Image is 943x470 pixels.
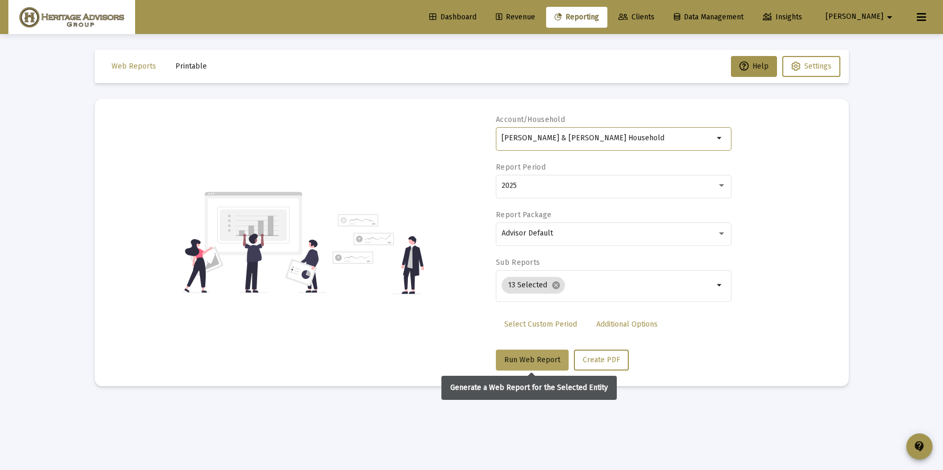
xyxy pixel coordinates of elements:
a: Clients [610,7,663,28]
mat-chip: 13 Selected [502,277,565,294]
span: Reporting [554,13,599,21]
mat-icon: arrow_drop_down [714,279,726,292]
mat-icon: arrow_drop_down [714,132,726,144]
label: Sub Reports [496,258,540,267]
mat-icon: cancel [551,281,561,290]
span: 2025 [502,181,517,190]
a: Dashboard [421,7,485,28]
label: Report Package [496,210,551,219]
input: Search or select an account or household [502,134,714,142]
a: Reporting [546,7,607,28]
mat-icon: arrow_drop_down [883,7,896,28]
a: Insights [755,7,811,28]
button: Printable [167,56,215,77]
img: Dashboard [16,7,127,28]
button: Run Web Report [496,350,569,371]
button: Create PDF [574,350,629,371]
button: Help [731,56,777,77]
button: Web Reports [103,56,164,77]
span: Run Web Report [504,355,560,364]
button: [PERSON_NAME] [813,6,908,27]
label: Report Period [496,163,546,172]
span: Revenue [496,13,535,21]
span: [PERSON_NAME] [826,13,883,21]
span: Insights [763,13,802,21]
span: Data Management [674,13,744,21]
span: Help [739,62,769,71]
span: Clients [618,13,654,21]
span: Create PDF [583,355,620,364]
span: Additional Options [596,320,658,329]
span: Advisor Default [502,229,553,238]
a: Data Management [665,7,752,28]
span: Select Custom Period [504,320,577,329]
mat-icon: contact_support [913,440,926,453]
button: Settings [782,56,840,77]
mat-chip-list: Selection [502,275,714,296]
span: Printable [175,62,207,71]
img: reporting [182,191,326,294]
span: Web Reports [112,62,156,71]
span: Dashboard [429,13,476,21]
a: Revenue [487,7,543,28]
span: Settings [804,62,831,71]
label: Account/Household [496,115,565,124]
img: reporting-alt [332,214,424,294]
